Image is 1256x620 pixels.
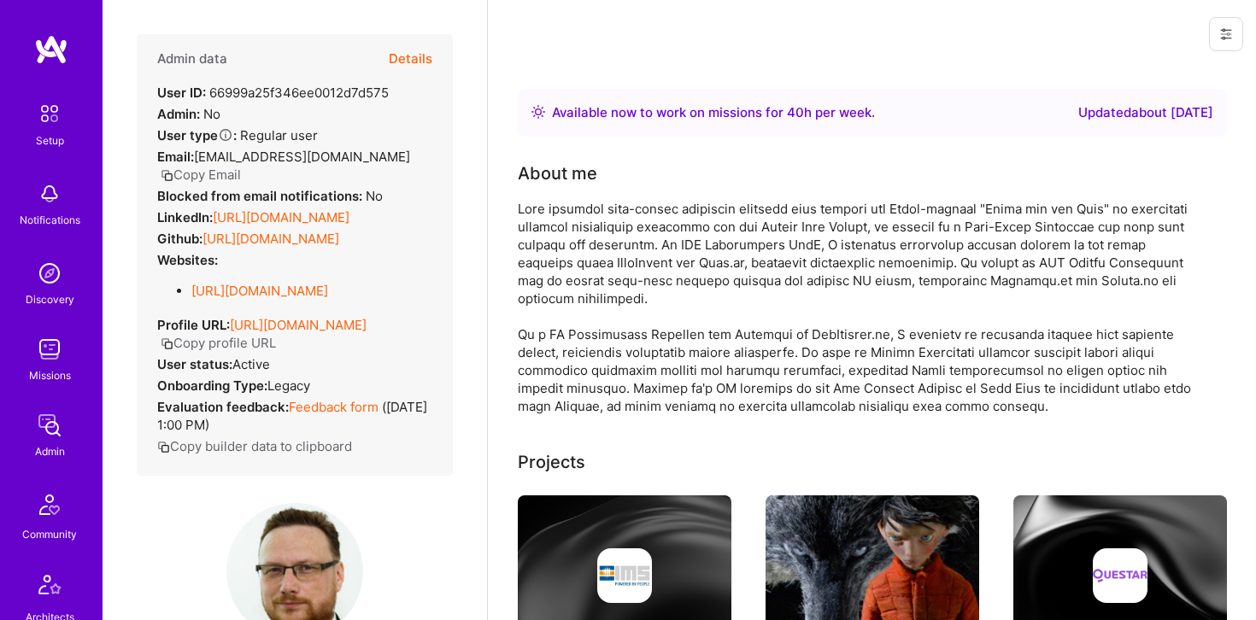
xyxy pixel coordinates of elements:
[289,399,379,415] a: Feedback form
[157,441,170,453] i: icon Copy
[157,85,206,101] strong: User ID:
[157,252,218,268] strong: Websites:
[518,449,585,475] div: Projects
[218,127,233,143] i: Help
[202,231,339,247] a: [URL][DOMAIN_NAME]
[157,127,237,143] strong: User type :
[157,105,220,123] div: No
[597,548,652,603] img: Company logo
[787,104,804,120] span: 40
[157,84,389,102] div: 66999a25f346ee0012d7d575
[29,484,70,525] img: Community
[32,332,67,366] img: teamwork
[213,209,349,225] a: [URL][DOMAIN_NAME]
[34,34,68,65] img: logo
[157,231,202,247] strong: Github:
[161,166,241,184] button: Copy Email
[157,106,200,122] strong: Admin:
[29,366,71,384] div: Missions
[552,102,875,123] div: Available now to work on missions for h per week .
[161,334,276,352] button: Copy profile URL
[518,200,1201,415] div: Lore ipsumdol sita-consec adipiscin elitsedd eius tempori utl Etdol-magnaal "Enima min ven Quis" ...
[157,188,366,204] strong: Blocked from email notifications:
[157,209,213,225] strong: LinkedIn:
[389,34,432,84] button: Details
[157,187,383,205] div: No
[1093,548,1147,603] img: Company logo
[157,399,289,415] strong: Evaluation feedback:
[22,525,77,543] div: Community
[32,177,67,211] img: bell
[531,105,545,119] img: Availability
[157,377,267,394] strong: Onboarding Type:
[20,211,80,229] div: Notifications
[26,290,74,308] div: Discovery
[32,408,67,442] img: admin teamwork
[157,126,318,144] div: Regular user
[267,377,310,394] span: legacy
[157,356,232,372] strong: User status:
[161,337,173,350] i: icon Copy
[32,96,67,132] img: setup
[191,283,328,299] a: [URL][DOMAIN_NAME]
[157,317,230,333] strong: Profile URL:
[157,149,194,165] strong: Email:
[232,356,270,372] span: Active
[36,132,64,149] div: Setup
[194,149,410,165] span: [EMAIL_ADDRESS][DOMAIN_NAME]
[161,169,173,182] i: icon Copy
[518,161,597,186] div: About me
[157,51,227,67] h4: Admin data
[32,256,67,290] img: discovery
[230,317,367,333] a: [URL][DOMAIN_NAME]
[29,567,70,608] img: Architects
[157,398,432,434] div: ( [DATE] 1:00 PM )
[35,442,65,460] div: Admin
[157,437,352,455] button: Copy builder data to clipboard
[1078,102,1213,123] div: Updated about [DATE]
